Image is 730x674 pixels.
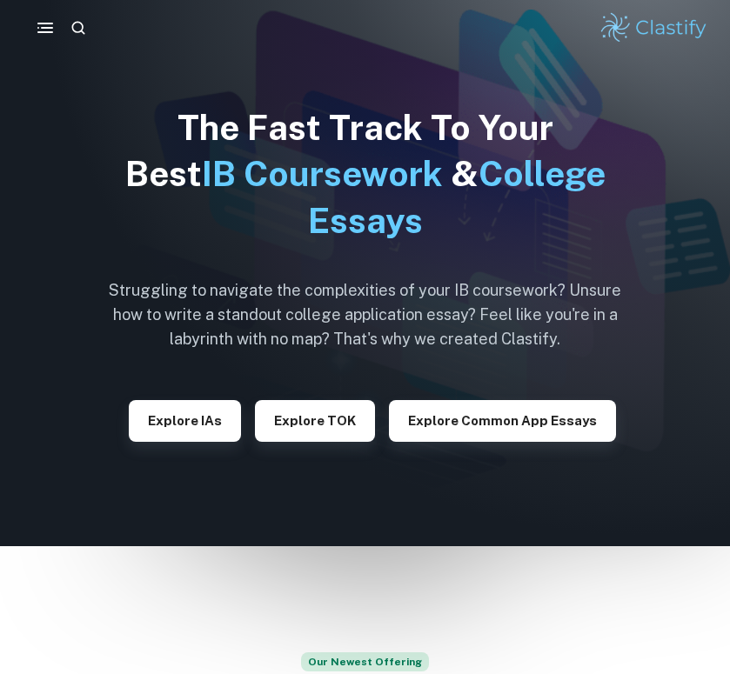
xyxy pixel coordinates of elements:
button: Explore TOK [255,400,375,442]
h6: Struggling to navigate the complexities of your IB coursework? Unsure how to write a standout col... [96,278,635,351]
img: Clastify logo [599,10,709,45]
a: Explore Common App essays [389,411,616,428]
span: Our Newest Offering [301,652,429,671]
span: IB Coursework [202,153,443,194]
button: Explore IAs [129,400,241,442]
a: Explore IAs [129,411,241,428]
button: Explore Common App essays [389,400,616,442]
h1: The Fast Track To Your Best & [96,104,635,244]
span: College Essays [308,153,606,240]
a: Explore TOK [255,411,375,428]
